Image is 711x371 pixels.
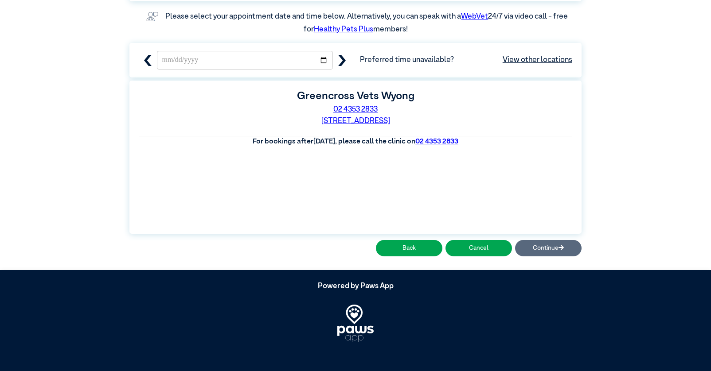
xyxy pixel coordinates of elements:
a: WebVet [461,13,488,20]
img: vet [143,9,161,24]
a: 02 4353 2833 [333,106,378,113]
h5: Powered by Paws App [129,282,582,291]
span: Preferred time unavailable? [360,54,572,66]
button: Back [376,240,442,256]
label: Greencross Vets Wyong [297,91,414,101]
label: For bookings after [DATE] , please call the clinic on [253,138,458,145]
a: Healthy Pets Plus [314,26,373,33]
img: PawsApp [337,305,374,342]
a: 02 4353 2833 [415,138,458,145]
label: Please select your appointment date and time below. Alternatively, you can speak with a 24/7 via ... [165,13,569,34]
button: Cancel [445,240,512,256]
a: View other locations [503,54,572,66]
a: [STREET_ADDRESS] [321,117,390,125]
